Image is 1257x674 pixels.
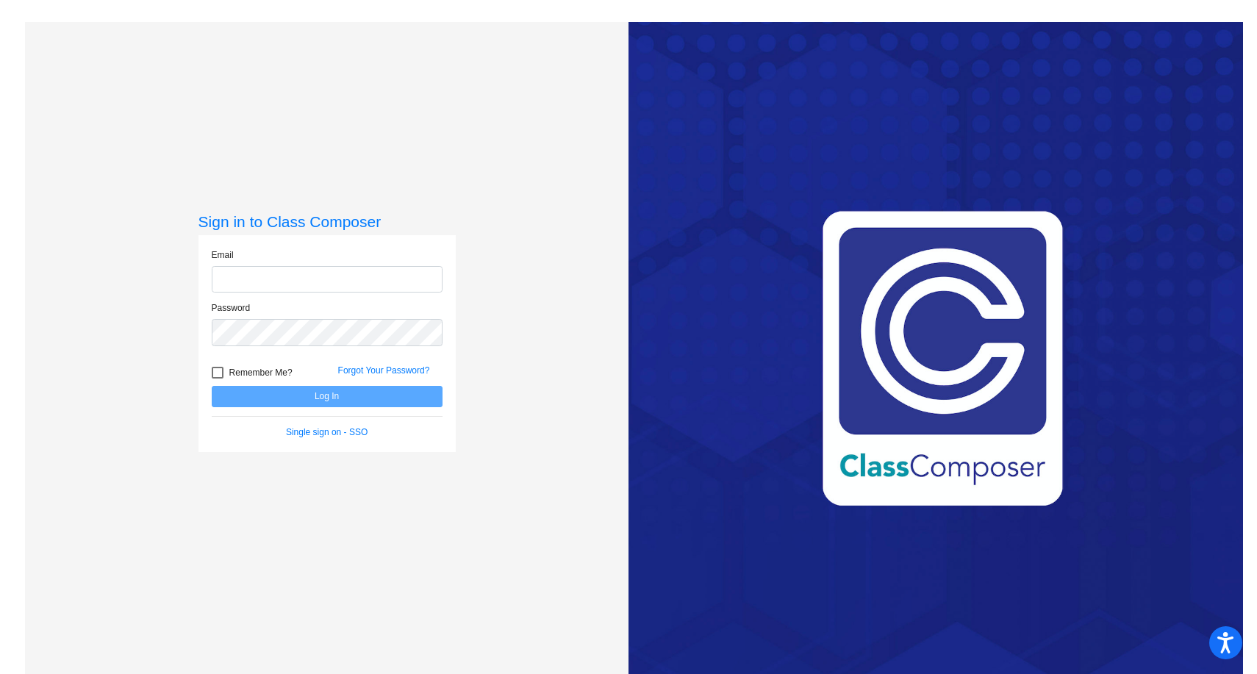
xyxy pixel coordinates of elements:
button: Log In [212,386,443,407]
label: Password [212,301,251,315]
h3: Sign in to Class Composer [198,212,456,231]
label: Email [212,248,234,262]
a: Single sign on - SSO [286,427,368,437]
span: Remember Me? [229,364,293,381]
a: Forgot Your Password? [338,365,430,376]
